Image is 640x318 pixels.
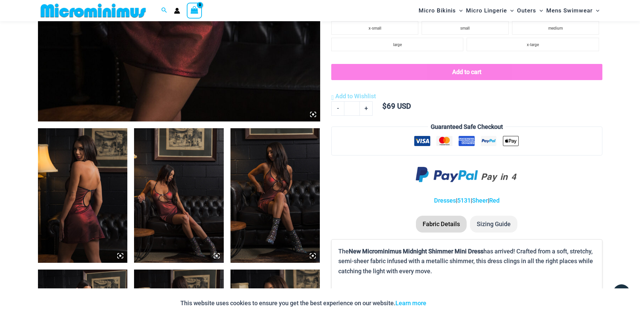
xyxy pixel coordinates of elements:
[38,3,148,18] img: MM SHOP LOGO FLAT
[431,295,460,311] button: Accept
[464,2,515,19] a: Micro LingerieMenu ToggleMenu Toggle
[527,42,539,47] span: x-large
[457,197,471,204] a: 5131
[331,196,602,206] p: | | |
[395,299,426,307] a: Learn more
[489,197,500,204] a: Red
[331,21,418,35] li: x-small
[349,248,483,255] b: New Microminimus Midnight Shimmer Mini Dress
[470,216,517,233] li: Sizing Guide
[134,128,224,263] img: Midnight Shimmer Red 5131 Dress
[344,101,360,115] input: Product quantity
[331,38,463,51] li: large
[338,246,595,276] p: The has arrived! Crafted from a soft, stretchy, semi-sheer fabric infused with a metallic shimmer...
[382,102,387,110] span: $
[515,2,545,19] a: OutersMenu ToggleMenu Toggle
[466,2,507,19] span: Micro Lingerie
[230,128,320,263] img: Midnight Shimmer Red 5131 Dress
[593,2,599,19] span: Menu Toggle
[416,1,602,20] nav: Site Navigation
[161,6,167,15] a: Search icon link
[422,21,509,35] li: small
[545,2,601,19] a: Mens SwimwearMenu ToggleMenu Toggle
[467,38,599,51] li: x-large
[536,2,543,19] span: Menu Toggle
[419,2,456,19] span: Micro Bikinis
[548,26,563,31] span: medium
[434,197,456,204] a: Dresses
[472,197,488,204] a: Sheer
[180,298,426,308] p: This website uses cookies to ensure you get the best experience on our website.
[393,42,402,47] span: large
[382,102,411,110] bdi: 69 USD
[331,64,602,80] button: Add to cart
[546,2,593,19] span: Mens Swimwear
[369,26,381,31] span: x-small
[331,101,344,115] a: -
[174,8,180,14] a: Account icon link
[460,26,470,31] span: small
[417,2,464,19] a: Micro BikinisMenu ToggleMenu Toggle
[517,2,536,19] span: Outers
[331,91,376,101] a: Add to Wishlist
[335,93,376,100] span: Add to Wishlist
[416,216,467,233] li: Fabric Details
[456,2,463,19] span: Menu Toggle
[356,287,595,297] li: Nylon 80% Elastane 20%
[38,128,128,263] img: Midnight Shimmer Red 5131 Dress
[507,2,514,19] span: Menu Toggle
[187,3,202,18] a: View Shopping Cart, empty
[360,101,373,115] a: +
[428,122,506,132] legend: Guaranteed Safe Checkout
[512,21,599,35] li: medium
